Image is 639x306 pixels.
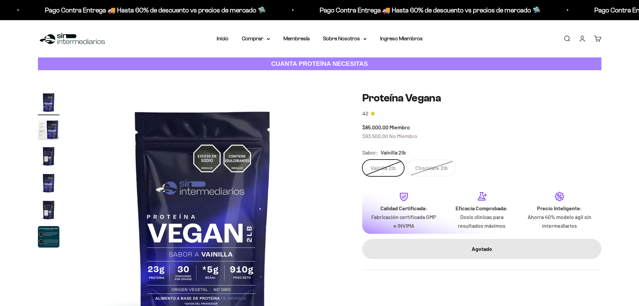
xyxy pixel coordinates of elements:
a: Membresía [283,36,310,41]
p: Dosis clínicas para resultados máximos [448,213,515,230]
strong: Precio Inteligente: [537,205,582,211]
span: No Miembro [389,133,417,139]
img: Proteína Vegana [38,145,59,167]
button: Ir al artículo 6 [38,226,59,250]
button: Ir al artículo 3 [38,145,59,169]
button: Ir al artículo 5 [38,199,59,223]
img: Proteína Vegana [38,119,59,140]
span: 4.2 [362,110,368,118]
summary: Sobre Nosotros [323,34,367,43]
span: Miembro [389,124,410,130]
p: Fabricación certificada GMP e INVIMA [370,213,437,230]
strong: Eficacia Comprobada: [456,205,508,211]
button: Ir al artículo 2 [38,119,59,142]
h1: Proteína Vegana [362,92,601,104]
img: Proteína Vegana [38,226,59,248]
p: Pago Contra Entrega 🚚 Hasta 60% de descuento vs precios de mercado 🛸 [44,5,265,15]
p: Ahorra 40% modelo ágil sin intermediarios [526,213,593,230]
span: $93.500,00 [362,133,388,139]
a: Inicio [217,36,228,41]
p: Pago Contra Entrega 🚚 Hasta 60% de descuento vs precios de mercado 🛸 [319,5,540,15]
span: $85.000,00 [362,124,388,130]
span: Vainilla 2lb [381,148,406,157]
a: CUANTA PROTEÍNA NECESITAS [38,57,601,71]
img: Proteína Vegana [38,172,59,194]
button: Ir al artículo 1 [38,92,59,115]
strong: CUANTA PROTEÍNA NECESITAS [271,60,368,67]
summary: Comprar [242,34,270,43]
a: 4.24.2 de 5.0 estrellas [362,110,601,118]
a: Ingreso Miembros [380,36,423,41]
button: Ir al artículo 4 [38,172,59,196]
img: Proteína Vegana [38,92,59,113]
legend: Sabor: [362,148,378,157]
div: Agotado [376,245,588,253]
button: Agotado [362,239,601,259]
strong: Calidad Certificada: [380,205,427,211]
img: Proteína Vegana [38,199,59,221]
